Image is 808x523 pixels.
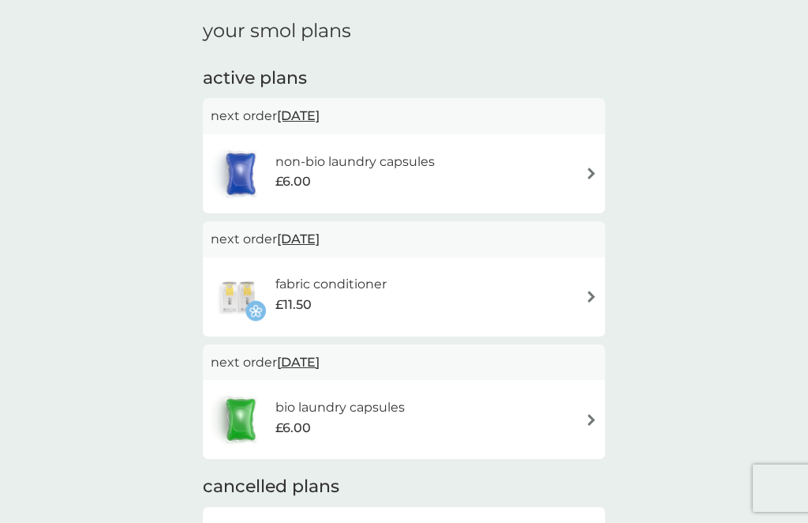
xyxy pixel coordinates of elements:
span: £11.50 [275,295,312,315]
img: arrow right [585,414,597,426]
img: bio laundry capsules [211,392,271,447]
p: next order [211,352,597,373]
span: [DATE] [277,100,320,131]
h1: your smol plans [203,20,605,43]
p: next order [211,229,597,250]
span: [DATE] [277,224,320,254]
p: next order [211,106,597,126]
img: arrow right [585,291,597,303]
h6: bio laundry capsules [275,397,405,418]
h2: cancelled plans [203,475,605,499]
span: [DATE] [277,347,320,378]
img: arrow right [585,167,597,179]
span: £6.00 [275,418,311,438]
img: non-bio laundry capsules [211,146,271,201]
h2: active plans [203,66,605,91]
span: £6.00 [275,171,311,192]
h6: non-bio laundry capsules [275,152,435,172]
img: fabric conditioner [211,269,266,325]
h6: fabric conditioner [275,274,387,295]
